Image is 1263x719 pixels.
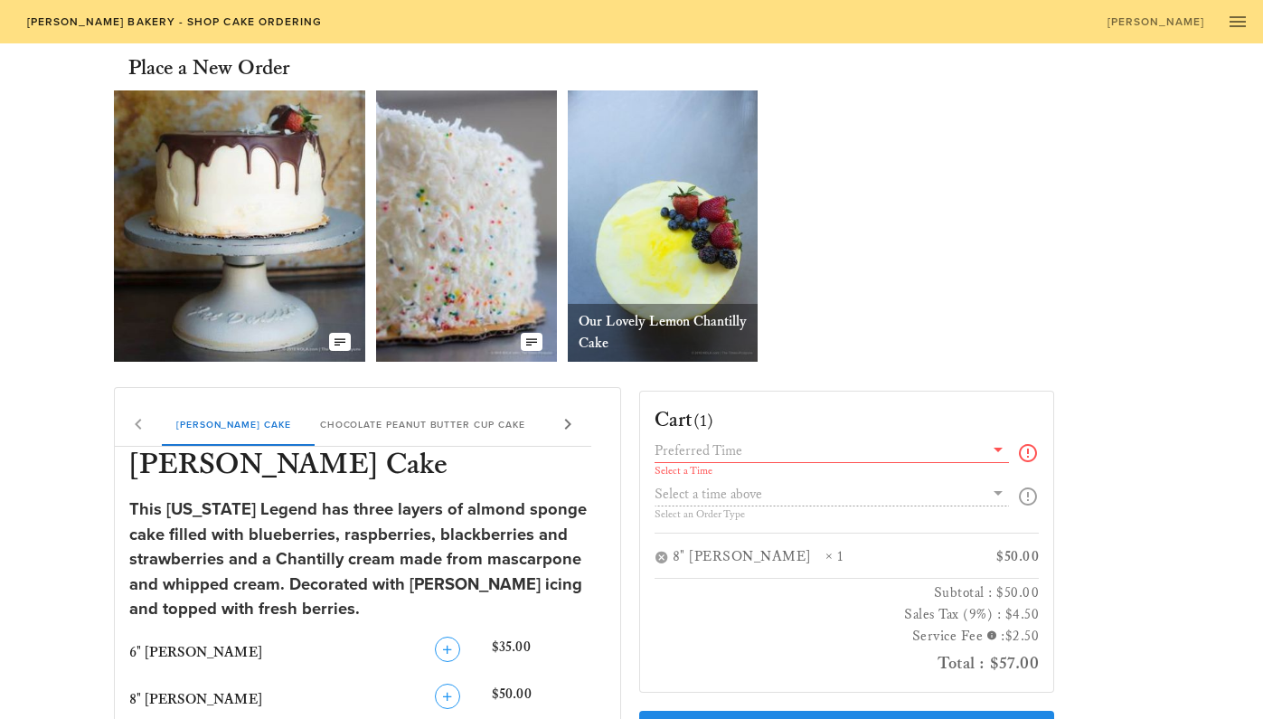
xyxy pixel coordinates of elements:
[129,691,262,708] span: 8" [PERSON_NAME]
[126,447,609,487] h3: [PERSON_NAME] Cake
[568,90,758,362] img: vfgkldhn9pjhkwzhnerr.webp
[539,402,742,446] div: Chocolate Butter Pecan Cake
[673,548,825,567] div: 8" [PERSON_NAME]
[655,406,714,435] h3: Cart
[114,90,365,362] img: adomffm5ftbblbfbeqkk.jpg
[129,497,606,622] div: This [US_STATE] Legend has three layers of almond sponge cake filled with blueberries, raspberrie...
[162,402,306,446] div: [PERSON_NAME] Cake
[129,644,262,661] span: 6" [PERSON_NAME]
[1095,9,1216,34] a: [PERSON_NAME]
[14,9,334,34] a: [PERSON_NAME] Bakery - Shop Cake Ordering
[128,54,289,83] h3: Place a New Order
[488,633,609,673] div: $35.00
[947,548,1039,567] div: $50.00
[568,304,758,362] div: Our Lovely Lemon Chantilly Cake
[1005,628,1040,645] span: $2.50
[825,548,947,567] div: × 1
[655,439,985,462] input: Preferred Time
[693,410,714,431] span: (1)
[25,15,322,28] span: [PERSON_NAME] Bakery - Shop Cake Ordering
[655,604,1040,626] h3: Sales Tax (9%) : $4.50
[376,90,557,362] img: qzl0ivbhpoir5jt3lnxe.jpg
[655,648,1040,677] h2: Total : $57.00
[306,402,540,446] div: Chocolate Peanut Butter Cup Cake
[1107,15,1205,28] span: [PERSON_NAME]
[655,582,1040,604] h3: Subtotal : $50.00
[655,626,1040,648] h3: Service Fee :
[655,466,1010,477] div: Select a Time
